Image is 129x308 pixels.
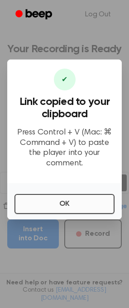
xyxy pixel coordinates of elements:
a: Log Out [76,4,120,25]
a: Beep [9,6,60,24]
div: ✔ [54,69,76,90]
p: Press Control + V (Mac: ⌘ Command + V) to paste the player into your comment. [14,128,115,169]
button: OK [14,194,115,214]
h3: Link copied to your clipboard [14,96,115,120]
